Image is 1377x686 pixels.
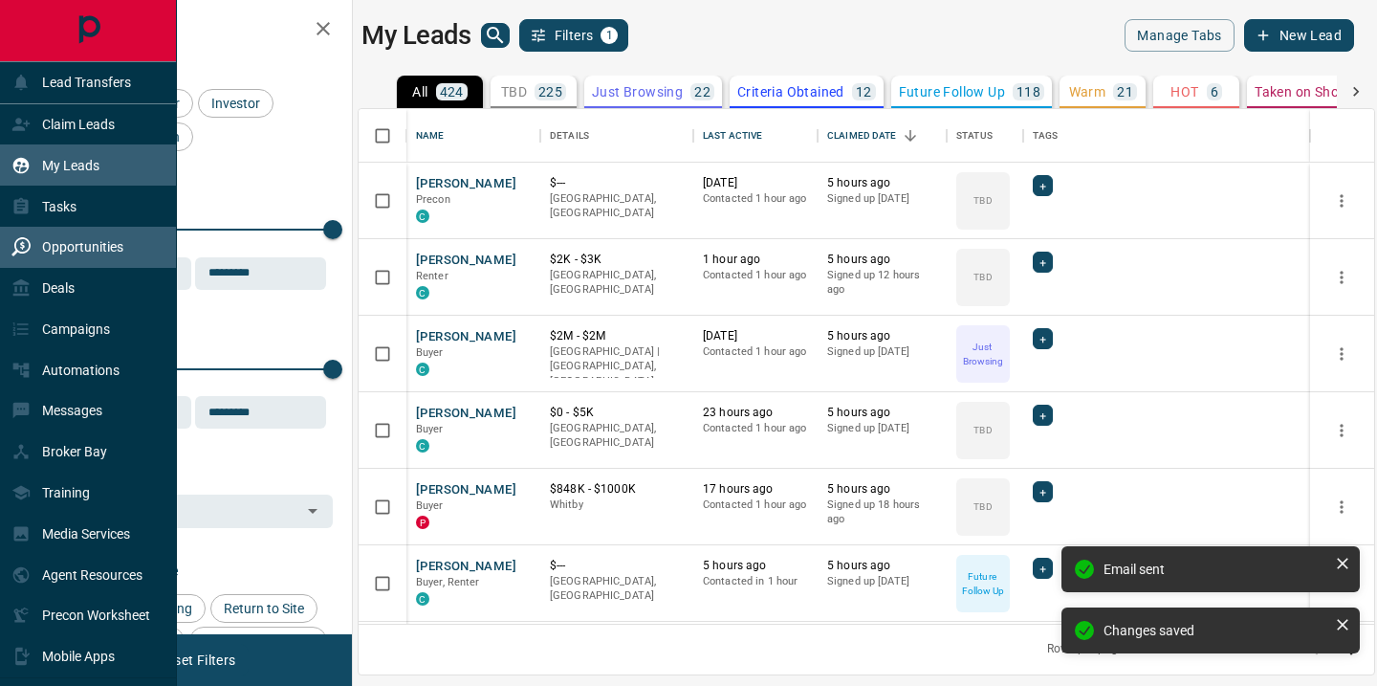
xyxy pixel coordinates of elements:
span: + [1039,329,1046,348]
button: more [1327,416,1356,445]
div: Claimed Date [827,109,897,163]
p: 5 hours ago [827,558,937,574]
p: Signed up [DATE] [827,574,937,589]
p: Contacted 1 hour ago [703,268,808,283]
button: [PERSON_NAME] [416,405,516,423]
p: 424 [440,85,464,99]
h2: Filters [61,19,333,42]
button: [PERSON_NAME] [416,481,516,499]
p: [GEOGRAPHIC_DATA], [GEOGRAPHIC_DATA] [550,574,684,604]
div: Details [550,109,589,163]
span: Buyer [416,423,444,435]
p: 23 hours ago [703,405,808,421]
div: condos.ca [416,286,429,299]
p: Rows per page: [1047,641,1127,657]
p: Contacted in 1 hour [703,574,808,589]
p: [GEOGRAPHIC_DATA], [GEOGRAPHIC_DATA] [550,268,684,298]
p: [DATE] [703,328,808,344]
div: Changes saved [1104,623,1327,638]
p: HOT [1170,85,1198,99]
p: Just Browsing [958,340,1008,368]
p: [GEOGRAPHIC_DATA], [GEOGRAPHIC_DATA] [550,421,684,451]
p: Signed up 18 hours ago [827,498,937,527]
div: + [1033,328,1053,349]
div: Tags [1023,109,1310,163]
p: 225 [538,85,562,99]
div: + [1033,252,1053,273]
p: 17 hours ago [703,481,808,498]
p: [GEOGRAPHIC_DATA], [GEOGRAPHIC_DATA] [550,191,684,221]
p: Warm [1069,85,1106,99]
p: TBD [973,499,992,514]
span: Return to Site [217,601,311,616]
div: Last Active [703,109,762,163]
button: Open [299,498,326,524]
p: 12 [856,85,872,99]
button: [PERSON_NAME] [416,252,516,270]
p: All [412,85,427,99]
p: $0 - $5K [550,405,684,421]
p: $--- [550,558,684,574]
button: New Lead [1244,19,1354,52]
p: TBD [973,270,992,284]
span: Buyer [416,499,444,512]
button: Reset Filters [145,644,248,676]
p: $848K - $1000K [550,481,684,498]
div: + [1033,481,1053,502]
button: more [1327,493,1356,521]
div: property.ca [416,516,429,529]
span: Investor [205,96,267,111]
p: TBD [501,85,527,99]
div: Name [416,109,445,163]
p: 6 [1211,85,1218,99]
p: TBD [973,193,992,208]
button: Sort [897,122,924,149]
button: more [1327,340,1356,368]
div: condos.ca [416,210,429,223]
p: Whitby [550,498,684,513]
p: [GEOGRAPHIC_DATA] | [GEOGRAPHIC_DATA], [GEOGRAPHIC_DATA] [550,344,684,389]
span: + [1039,176,1046,195]
div: Name [406,109,540,163]
p: 1 hour ago [703,252,808,268]
div: Email sent [1104,562,1327,577]
div: Details [540,109,693,163]
p: $2M - $2M [550,328,684,344]
p: Signed up 12 hours ago [827,268,937,298]
p: 5 hours ago [827,175,937,191]
span: + [1039,406,1046,425]
p: 5 hours ago [827,481,937,498]
p: 118 [1016,85,1040,99]
p: Future Follow Up [958,569,1008,598]
span: Buyer, Renter [416,576,480,588]
div: Investor [198,89,273,118]
div: + [1033,175,1053,196]
button: more [1327,187,1356,215]
span: Buyer [416,346,444,359]
span: + [1039,559,1046,578]
p: Just Browsing [592,85,683,99]
span: 1 [602,29,616,42]
p: Signed up [DATE] [827,421,937,436]
button: [PERSON_NAME] [416,328,516,346]
p: 5 hours ago [827,405,937,421]
div: condos.ca [416,363,429,376]
div: Tags [1033,109,1059,163]
p: 5 hours ago [827,328,937,344]
button: search button [481,23,510,48]
span: Renter [416,270,448,282]
p: $--- [550,175,684,191]
div: Status [956,109,993,163]
div: + [1033,405,1053,426]
p: Criteria Obtained [737,85,844,99]
p: $2K - $3K [550,252,684,268]
button: Manage Tabs [1125,19,1234,52]
p: Contacted 1 hour ago [703,191,808,207]
span: Set up Listing Alert [196,633,320,649]
button: [PERSON_NAME] [416,558,516,576]
h1: My Leads [361,20,471,51]
div: Status [947,109,1023,163]
p: Signed up [DATE] [827,344,937,360]
div: Return to Site [210,594,317,623]
span: Precon [416,193,450,206]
